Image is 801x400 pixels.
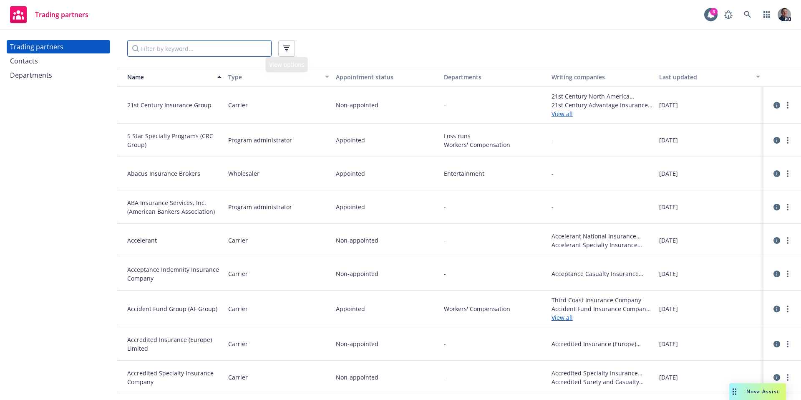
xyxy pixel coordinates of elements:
span: Carrier [228,339,248,348]
a: more [783,235,793,246]
span: - [444,101,446,109]
span: Acceptance Indemnity Insurance Company [127,265,222,283]
div: Type [228,73,320,81]
a: circleInformation [772,202,782,212]
div: 6 [710,8,718,15]
a: circleInformation [772,135,782,145]
a: more [783,202,793,212]
span: Wholesaler [228,169,259,178]
span: Non-appointed [336,236,378,245]
span: Accident Fund Insurance Company of America [552,304,652,313]
span: Accredited Specialty Insurance Company [127,369,222,386]
a: Trading partners [7,40,110,53]
button: Last updated [656,67,763,87]
div: Departments [10,68,52,82]
a: Contacts [7,54,110,68]
a: circleInformation [772,169,782,179]
span: Carrier [228,373,248,382]
span: 21st Century Insurance Group [127,101,222,109]
a: circleInformation [772,372,782,382]
a: Search [739,6,756,23]
span: [DATE] [659,236,678,245]
span: 21st Century Advantage Insurance Company [552,101,652,109]
span: [DATE] [659,136,678,144]
span: 5 Star Specialty Programs (CRC Group) [127,132,222,149]
input: Filter by keyword... [127,40,272,57]
span: Carrier [228,304,248,313]
span: [DATE] [659,101,678,109]
div: Appointment status [336,73,437,81]
a: View all [552,313,652,322]
div: Name [121,73,212,81]
span: Nova Assist [746,388,779,395]
a: more [783,169,793,179]
div: Writing companies [552,73,652,81]
button: Name [117,67,225,87]
a: circleInformation [772,339,782,349]
span: - [444,203,446,211]
span: [DATE] [659,373,678,382]
span: Appointed [336,136,365,144]
a: circleInformation [772,269,782,279]
a: circleInformation [772,100,782,110]
span: Non-appointed [336,339,378,348]
a: more [783,135,793,145]
span: Non-appointed [336,101,378,109]
a: more [783,339,793,349]
a: Report a Bug [720,6,737,23]
span: Accelerant Specialty Insurance Company [552,241,652,249]
span: Accident Fund Group (AF Group) [127,304,222,313]
span: Non-appointed [336,373,378,382]
span: Workers' Compensation [444,304,545,313]
span: - [552,136,554,144]
a: circleInformation [772,304,782,314]
span: [DATE] [659,203,678,211]
span: Appointed [336,169,365,178]
span: - [444,236,446,245]
a: Trading partners [7,3,92,26]
span: Accredited Insurance (Europe) Limited [552,339,652,348]
button: Writing companies [548,67,656,87]
div: Drag to move [729,383,740,400]
div: Trading partners [10,40,63,53]
a: more [783,372,793,382]
span: Acceptance Casualty Insurance Company [552,269,652,278]
a: Departments [7,68,110,82]
div: Departments [444,73,545,81]
span: Carrier [228,236,248,245]
span: [DATE] [659,339,678,348]
span: Appointed [336,304,365,313]
span: Accelerant [127,236,222,245]
span: Abacus Insurance Brokers [127,169,222,178]
div: Contacts [10,54,38,68]
span: Accredited Insurance (Europe) Limited [127,335,222,353]
span: Loss runs [444,132,545,140]
span: [DATE] [659,269,678,278]
span: Program administrator [228,136,292,144]
button: Departments [441,67,548,87]
span: Third Coast Insurance Company [552,296,652,304]
a: more [783,269,793,279]
div: Last updated [659,73,751,81]
span: Accelerant National Insurance Company [552,232,652,241]
span: Carrier [228,269,248,278]
span: 21st Century North America Insurance Company [552,92,652,101]
a: more [783,304,793,314]
span: [DATE] [659,169,678,178]
a: more [783,100,793,110]
a: View all [552,109,652,118]
span: - [444,339,446,348]
span: Carrier [228,101,248,109]
span: - [444,269,446,278]
span: Non-appointed [336,269,378,278]
span: - [552,169,554,178]
span: Program administrator [228,203,292,211]
button: Type [225,67,332,87]
span: Accredited Surety and Casualty Company, Inc. [552,377,652,386]
span: Appointed [336,203,365,211]
button: Nova Assist [729,383,786,400]
img: photo [778,8,791,21]
span: Trading partners [35,11,88,18]
span: Entertainment [444,169,545,178]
